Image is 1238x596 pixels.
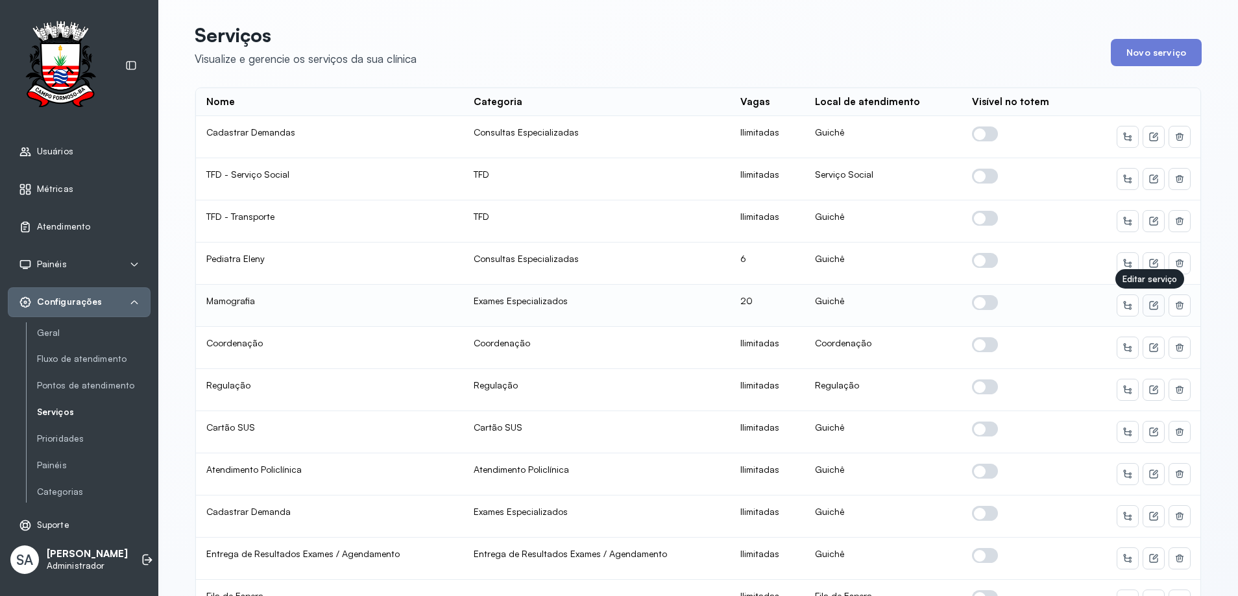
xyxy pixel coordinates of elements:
[196,243,463,285] td: Pediatra Eleny
[37,353,151,364] a: Fluxo de atendimento
[196,369,463,411] td: Regulação
[195,23,417,47] p: Serviços
[474,506,720,518] div: Exames Especializados
[805,243,962,285] td: Guichê
[37,431,151,447] a: Prioridades
[37,328,151,339] a: Geral
[37,457,151,473] a: Painéis
[206,96,235,108] div: Nome
[805,369,962,411] td: Regulação
[730,243,805,285] td: 6
[37,259,67,270] span: Painéis
[815,96,920,108] div: Local de atendimento
[805,453,962,495] td: Guichê
[37,519,69,530] span: Suporte
[474,337,720,349] div: Coordenação
[37,296,102,307] span: Configurações
[37,351,151,367] a: Fluxo de atendimento
[1111,39,1202,66] button: Novo serviço
[805,495,962,538] td: Guichê
[196,285,463,327] td: Mamografia
[37,433,151,444] a: Prioridades
[37,380,151,391] a: Pontos de atendimento
[805,158,962,200] td: Serviço Social
[972,96,1049,108] div: Visível no totem
[805,327,962,369] td: Coordenação
[474,464,720,475] div: Atendimento Policlínica
[19,145,140,158] a: Usuários
[740,96,770,108] div: Vagas
[474,379,720,391] div: Regulação
[37,407,151,418] a: Serviços
[37,484,151,500] a: Categorias
[14,21,107,111] img: Logotipo do estabelecimento
[47,548,128,560] p: [PERSON_NAME]
[730,200,805,243] td: Ilimitadas
[474,253,720,265] div: Consultas Especializadas
[196,327,463,369] td: Coordenação
[37,221,90,232] span: Atendimento
[805,285,962,327] td: Guichê
[196,538,463,580] td: Entrega de Resultados Exames / Agendamento
[37,325,151,341] a: Geral
[730,453,805,495] td: Ilimitadas
[37,146,73,157] span: Usuários
[730,158,805,200] td: Ilimitadas
[37,486,151,497] a: Categorias
[730,411,805,453] td: Ilimitadas
[196,116,463,158] td: Cadastrar Demandas
[37,460,151,471] a: Painéis
[805,538,962,580] td: Guichê
[474,548,720,560] div: Entrega de Resultados Exames / Agendamento
[37,377,151,394] a: Pontos de atendimento
[805,116,962,158] td: Guichê
[474,169,720,180] div: TFD
[47,560,128,571] p: Administrador
[19,221,140,233] a: Atendimento
[196,495,463,538] td: Cadastrar Demanda
[474,295,720,307] div: Exames Especializados
[730,538,805,580] td: Ilimitadas
[474,126,720,138] div: Consultas Especializadas
[196,453,463,495] td: Atendimento Policlínica
[474,96,522,108] div: Categoria
[730,495,805,538] td: Ilimitadas
[730,369,805,411] td: Ilimitadas
[474,422,720,433] div: Cartão SUS
[474,211,720,222] div: TFD
[730,285,805,327] td: 20
[37,404,151,420] a: Serviços
[196,200,463,243] td: TFD - Transporte
[730,116,805,158] td: Ilimitadas
[196,411,463,453] td: Cartão SUS
[805,200,962,243] td: Guichê
[37,184,73,195] span: Métricas
[805,411,962,453] td: Guichê
[19,183,140,196] a: Métricas
[195,52,417,66] div: Visualize e gerencie os serviços da sua clínica
[730,327,805,369] td: Ilimitadas
[196,158,463,200] td: TFD - Serviço Social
